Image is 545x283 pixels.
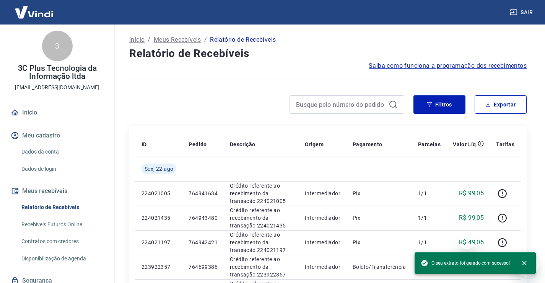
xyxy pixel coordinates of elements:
[453,141,478,148] p: Valor Líq.
[418,190,441,197] p: 1/1
[459,189,484,198] p: R$ 99,05
[18,234,105,249] a: Contratos com credores
[142,263,176,271] p: 223922357
[9,183,105,200] button: Meus recebíveis
[413,95,465,114] button: Filtros
[230,231,293,254] p: Crédito referente ao recebimento da transação 224021197
[210,35,276,44] p: Relatório de Recebíveis
[18,200,105,215] a: Relatório de Recebíveis
[230,255,293,278] p: Crédito referente ao recebimento da transação 223922357
[460,234,475,249] iframe: Fechar mensagem
[142,214,176,222] p: 224021435
[42,31,73,61] div: 3
[305,263,340,271] p: Intermediador
[189,263,218,271] p: 764699386
[189,239,218,246] p: 764942421
[353,141,382,148] p: Pagamento
[142,141,147,148] p: ID
[18,251,105,267] a: Disponibilização de agenda
[353,263,406,271] p: Boleto/Transferência
[189,141,207,148] p: Pedido
[18,144,105,160] a: Dados da conta
[418,239,441,246] p: 1/1
[189,190,218,197] p: 764941634
[475,95,527,114] button: Exportar
[6,64,108,80] p: 3C Plus Tecnologia da Informação ltda
[129,46,527,61] h4: Relatório de Recebíveis
[305,214,340,222] p: Intermediador
[9,127,105,144] button: Meu cadastro
[418,214,441,222] p: 1/1
[459,238,484,247] p: R$ 49,05
[230,141,255,148] p: Descrição
[18,161,105,177] a: Dados de login
[145,165,173,173] span: Sex, 22 ago
[421,259,510,267] span: O seu extrato foi gerado com sucesso!
[15,83,99,92] p: [EMAIL_ADDRESS][DOMAIN_NAME]
[418,141,441,148] p: Parcelas
[353,239,406,246] p: Pix
[142,190,176,197] p: 224021005
[296,99,386,110] input: Busque pelo número do pedido
[18,217,105,232] a: Recebíveis Futuros Online
[496,141,514,148] p: Tarifas
[204,35,207,44] p: /
[305,190,340,197] p: Intermediador
[148,35,150,44] p: /
[353,214,406,222] p: Pix
[129,35,145,44] a: Início
[514,252,539,277] iframe: Botão para abrir a janela de mensagens
[305,141,324,148] p: Origem
[9,104,105,121] a: Início
[230,182,293,205] p: Crédito referente ao recebimento da transação 224021005
[230,206,293,229] p: Crédito referente ao recebimento da transação 224021435
[189,214,218,222] p: 764943480
[459,213,484,222] p: R$ 99,05
[9,0,59,24] img: Vindi
[508,5,536,20] button: Sair
[142,239,176,246] p: 224021197
[369,61,527,70] a: Saiba como funciona a programação dos recebimentos
[353,190,406,197] p: Pix
[154,35,201,44] a: Meus Recebíveis
[305,239,340,246] p: Intermediador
